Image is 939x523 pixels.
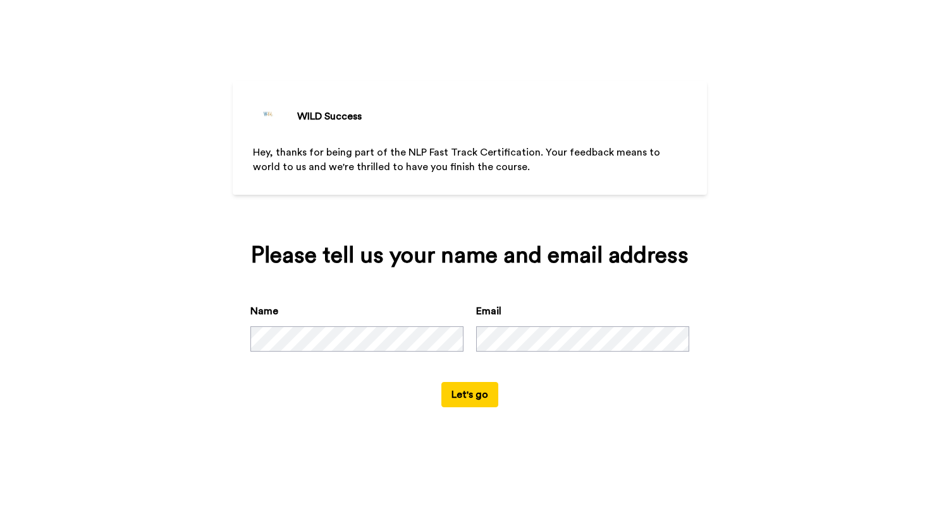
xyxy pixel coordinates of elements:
[476,304,501,319] label: Email
[253,147,663,172] span: Hey, thanks for being part of the NLP Fast Track Certification. Your feedback means to world to u...
[250,304,278,319] label: Name
[250,243,689,268] div: Please tell us your name and email address
[297,109,362,124] div: WILD Success
[441,382,498,407] button: Let's go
